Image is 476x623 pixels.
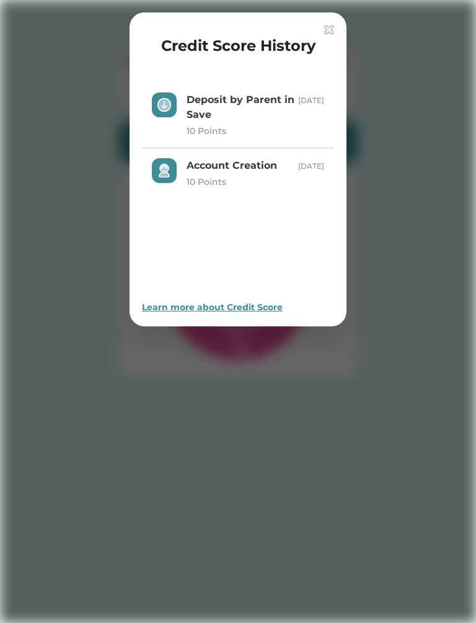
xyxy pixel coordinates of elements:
div: 10 Points [187,176,298,189]
div: [DATE] [298,158,324,172]
img: interface-delete-2--remove-bold-add-button-buttons-delete.svg [324,25,334,35]
div: 10 Points [187,125,298,138]
div: [DATE] [298,92,324,106]
img: interface-arrows-down-circle-1--arrow-keyboard-circle-button-down.svg [157,97,172,112]
h4: Credit Score History [161,35,315,63]
div: Deposit by Parent in Save [187,92,298,122]
div: Account Creation [187,158,298,173]
img: streamlinehq-interface-user-single-male-%20%20%20%20%20%20%20%20%20%20duo-48-ico_ecNmAWfK3Okmxwfd... [157,163,172,178]
div: Learn more about Credit Score [142,301,334,314]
